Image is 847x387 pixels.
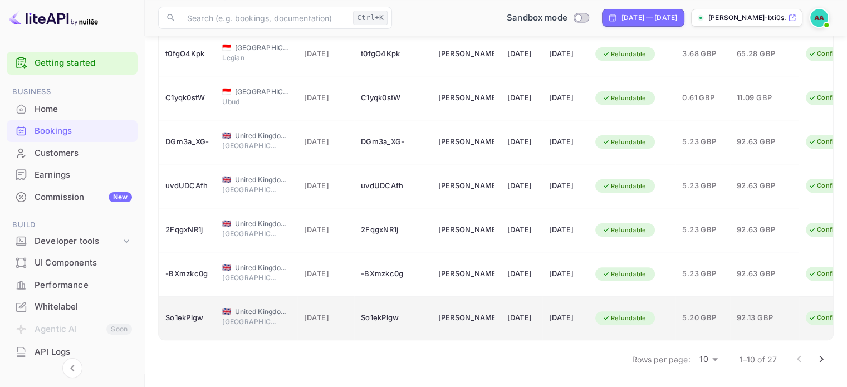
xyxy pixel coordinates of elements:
a: Customers [7,143,138,163]
div: [DATE] [507,45,536,63]
span: United Kingdom of [GEOGRAPHIC_DATA] and [GEOGRAPHIC_DATA] [235,175,291,185]
div: t0fgO4Kpk [361,45,424,63]
span: 92.63 GBP [737,268,792,280]
div: 2FqgxNR1j [165,221,209,239]
a: Bookings [7,120,138,141]
span: Sandbox mode [507,12,567,25]
div: [DATE] [507,309,536,327]
div: API Logs [35,346,132,359]
a: Earnings [7,164,138,185]
div: CommissionNew [7,187,138,208]
div: Albin Lippe [438,45,494,63]
span: United Kingdom of Great Britain and Northern Ireland [222,264,231,271]
div: C1yqk0stW [165,89,209,107]
span: 11.09 GBP [737,92,792,104]
span: 65.28 GBP [737,48,792,60]
div: [DATE] [549,265,582,283]
a: Performance [7,275,138,295]
div: Apurva Amin [438,309,494,327]
span: [GEOGRAPHIC_DATA] [222,229,278,239]
span: United Kingdom of [GEOGRAPHIC_DATA] and [GEOGRAPHIC_DATA] [235,263,291,273]
span: 5.23 GBP [682,224,723,236]
p: [PERSON_NAME]-bti0s.nuit... [708,13,786,23]
span: [GEOGRAPHIC_DATA] [222,141,278,151]
div: [DATE] [549,133,582,151]
span: United Kingdom of [GEOGRAPHIC_DATA] and [GEOGRAPHIC_DATA] [235,131,291,141]
p: Rows per page: [631,354,690,365]
span: Ubud [222,97,278,107]
span: [DATE] [304,224,348,236]
span: [DATE] [304,136,348,148]
span: 0.61 GBP [682,92,723,104]
div: [DATE] — [DATE] [621,13,677,23]
a: Whitelabel [7,296,138,317]
span: Indonesia [222,44,231,51]
img: Apurva Amin [810,9,828,27]
div: Refundable [595,135,653,149]
span: [DATE] [304,92,348,104]
div: Albin Eriksson Lippe [438,89,494,107]
div: Customers [7,143,138,164]
span: [GEOGRAPHIC_DATA] [222,317,278,327]
div: uvdUDCAfh [165,177,209,195]
span: [DATE] [304,268,348,280]
img: LiteAPI logo [9,9,98,27]
div: [DATE] [507,265,536,283]
div: Whitelabel [7,296,138,318]
span: 3.68 GBP [682,48,723,60]
span: United Kingdom of Great Britain and Northern Ireland [222,220,231,227]
span: [DATE] [304,312,348,324]
div: Apurva Amin [438,177,494,195]
a: Getting started [35,57,132,70]
div: [DATE] [549,177,582,195]
div: [DATE] [507,177,536,195]
div: 10 [695,351,722,368]
div: Apurva Amin [438,221,494,239]
div: Refundable [595,47,653,61]
span: 5.23 GBP [682,268,723,280]
a: Home [7,99,138,119]
span: United Kingdom of [GEOGRAPHIC_DATA] and [GEOGRAPHIC_DATA] [235,219,291,229]
span: 5.23 GBP [682,136,723,148]
span: 92.63 GBP [737,136,792,148]
span: 92.63 GBP [737,180,792,192]
div: Customers [35,147,132,160]
div: So1ekPlgw [361,309,424,327]
span: United Kingdom of [GEOGRAPHIC_DATA] and [GEOGRAPHIC_DATA] [235,307,291,317]
span: [GEOGRAPHIC_DATA] [235,87,291,97]
div: So1ekPlgw [165,309,209,327]
span: Legian [222,53,278,63]
div: uvdUDCAfh [361,177,424,195]
span: 92.13 GBP [737,312,792,324]
div: UI Components [35,257,132,270]
div: Commission [35,191,132,204]
div: Apurva Amin [438,265,494,283]
div: Earnings [7,164,138,186]
div: Home [35,103,132,116]
a: UI Components [7,252,138,273]
div: [DATE] [507,133,536,151]
span: United Kingdom of Great Britain and Northern Ireland [222,176,231,183]
input: Search (e.g. bookings, documentation) [180,7,349,29]
div: Refundable [595,91,653,105]
div: Switch to Production mode [502,12,593,25]
div: Home [7,99,138,120]
div: [DATE] [507,89,536,107]
div: Refundable [595,223,653,237]
span: [DATE] [304,180,348,192]
div: -BXmzkc0g [361,265,424,283]
div: C1yqk0stW [361,89,424,107]
div: [DATE] [549,221,582,239]
div: Performance [7,275,138,296]
div: 2FqgxNR1j [361,221,424,239]
button: Go to next page [810,348,833,370]
div: Refundable [595,267,653,281]
div: t0fgO4Kpk [165,45,209,63]
div: Performance [35,279,132,292]
span: Build [7,219,138,231]
span: 92.63 GBP [737,224,792,236]
div: Whitelabel [35,301,132,313]
div: -BXmzkc0g [165,265,209,283]
span: Indonesia [222,88,231,95]
span: United Kingdom of Great Britain and Northern Ireland [222,308,231,315]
